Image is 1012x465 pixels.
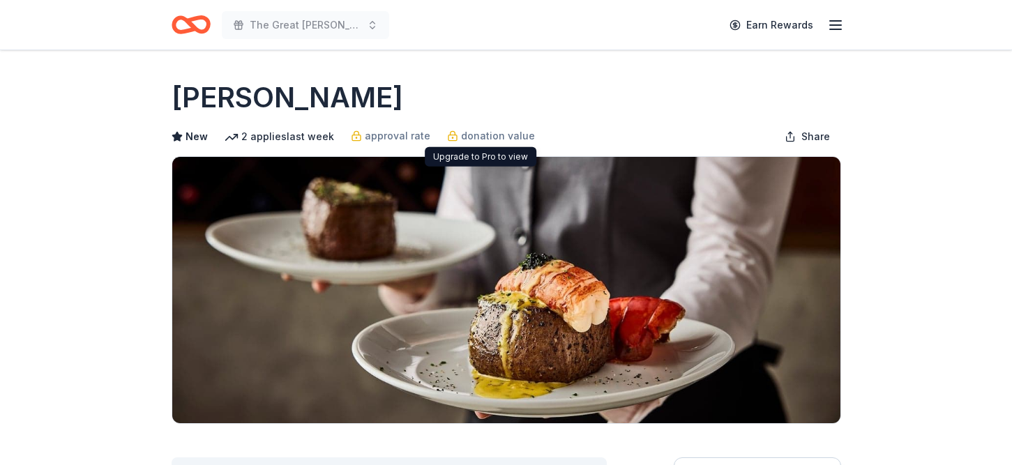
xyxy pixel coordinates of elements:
button: Share [773,123,841,151]
a: approval rate [351,128,430,144]
a: Home [172,8,211,41]
div: 2 applies last week [225,128,334,145]
img: Image for Fleming's [172,157,840,423]
a: donation value [447,128,535,144]
h1: [PERSON_NAME] [172,78,403,117]
button: The Great [PERSON_NAME] House Gala [222,11,389,39]
span: approval rate [365,128,430,144]
a: Earn Rewards [721,13,822,38]
span: The Great [PERSON_NAME] House Gala [250,17,361,33]
span: donation value [461,128,535,144]
div: Upgrade to Pro to view [425,147,536,167]
span: Share [801,128,830,145]
span: New [186,128,208,145]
